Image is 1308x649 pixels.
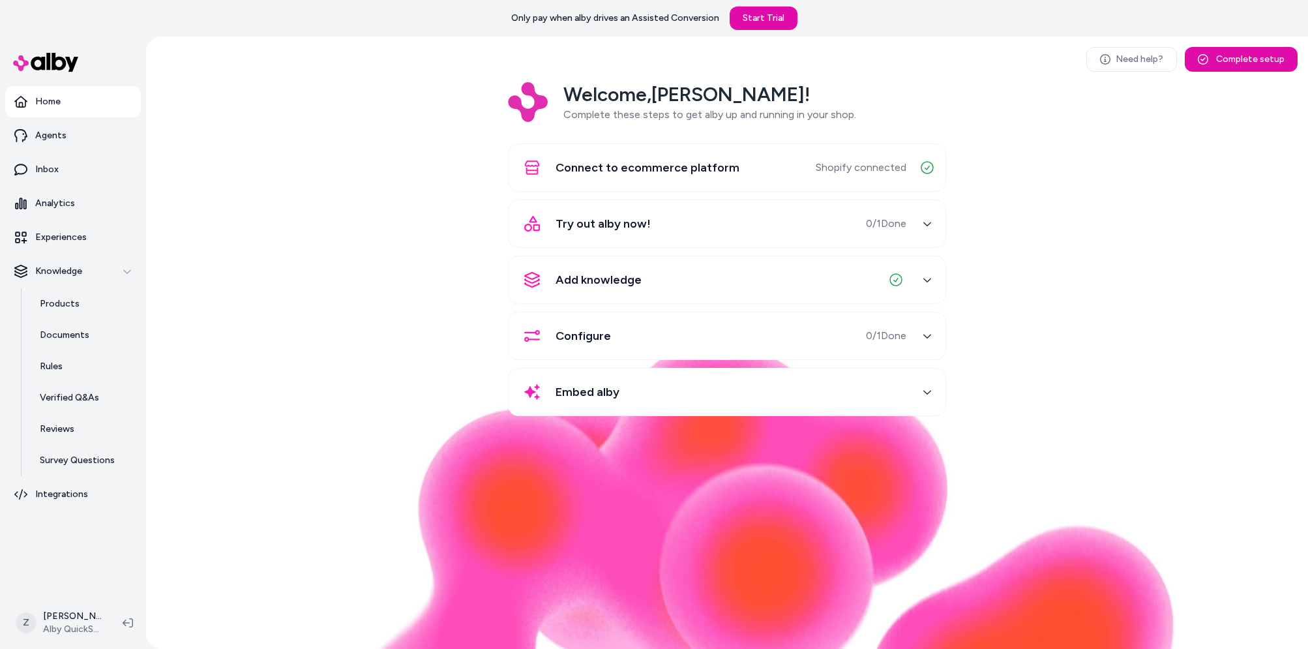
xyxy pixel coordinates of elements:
[556,215,651,233] span: Try out alby now!
[27,382,141,414] a: Verified Q&As
[16,612,37,633] span: Z
[27,288,141,320] a: Products
[556,271,642,289] span: Add knowledge
[1086,47,1177,72] a: Need help?
[5,222,141,253] a: Experiences
[516,264,938,295] button: Add knowledge
[516,376,938,408] button: Embed alby
[43,610,102,623] p: [PERSON_NAME]
[556,383,619,401] span: Embed alby
[511,12,719,25] p: Only pay when alby drives an Assisted Conversion
[563,108,856,121] span: Complete these steps to get alby up and running in your shop.
[816,160,906,175] span: Shopify connected
[866,328,906,344] span: 0 / 1 Done
[866,216,906,232] span: 0 / 1 Done
[5,479,141,510] a: Integrations
[516,208,938,239] button: Try out alby now!0/1Done
[43,623,102,636] span: Alby QuickStart Store
[40,329,89,342] p: Documents
[5,120,141,151] a: Agents
[278,338,1176,649] img: alby Bubble
[27,445,141,476] a: Survey Questions
[508,82,548,122] img: Logo
[5,256,141,287] button: Knowledge
[730,7,797,30] a: Start Trial
[27,320,141,351] a: Documents
[13,53,78,72] img: alby Logo
[516,320,938,352] button: Configure0/1Done
[8,602,112,644] button: Z[PERSON_NAME]Alby QuickStart Store
[40,423,74,436] p: Reviews
[40,297,80,310] p: Products
[35,163,59,176] p: Inbox
[35,488,88,501] p: Integrations
[40,391,99,404] p: Verified Q&As
[35,197,75,210] p: Analytics
[516,152,938,183] button: Connect to ecommerce platformShopify connected
[556,158,739,177] span: Connect to ecommerce platform
[35,129,67,142] p: Agents
[35,231,87,244] p: Experiences
[5,86,141,117] a: Home
[27,414,141,445] a: Reviews
[35,95,61,108] p: Home
[556,327,611,345] span: Configure
[27,351,141,382] a: Rules
[40,454,115,467] p: Survey Questions
[40,360,63,373] p: Rules
[35,265,82,278] p: Knowledge
[1185,47,1298,72] button: Complete setup
[5,154,141,185] a: Inbox
[563,82,856,107] h2: Welcome, [PERSON_NAME] !
[5,188,141,219] a: Analytics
